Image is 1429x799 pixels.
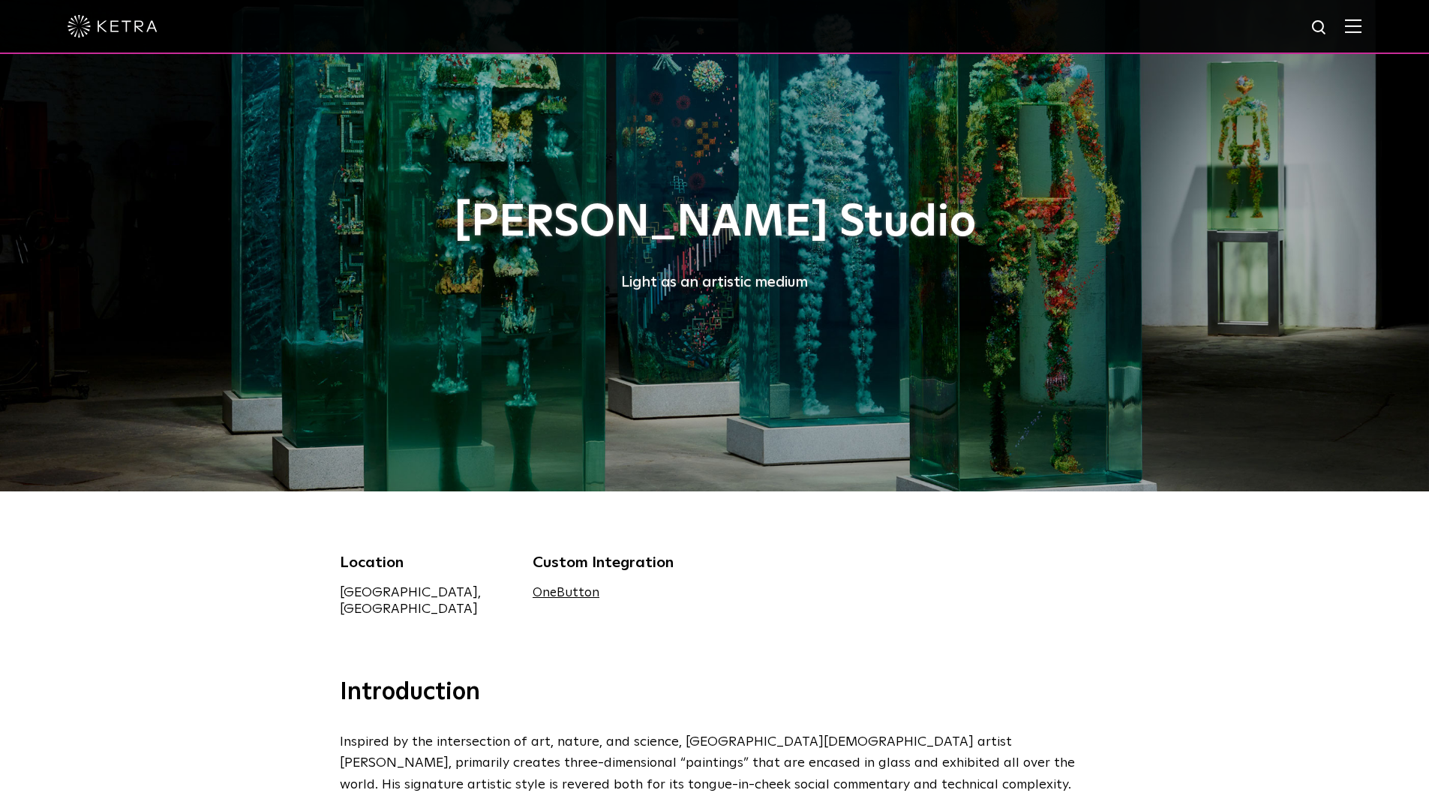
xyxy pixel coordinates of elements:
div: Custom Integration [533,551,704,574]
img: search icon [1310,19,1329,38]
div: Location [340,551,511,574]
img: ketra-logo-2019-white [68,15,158,38]
a: OneButton [533,587,599,599]
h1: [PERSON_NAME] Studio [340,198,1090,248]
div: Light as an artistic medium [340,270,1090,294]
div: [GEOGRAPHIC_DATA], [GEOGRAPHIC_DATA] [340,584,511,617]
h3: Introduction [340,677,1090,709]
span: Inspired by the intersection of art, nature, and science, [GEOGRAPHIC_DATA][DEMOGRAPHIC_DATA] art... [340,735,1075,792]
img: Hamburger%20Nav.svg [1345,19,1361,33]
